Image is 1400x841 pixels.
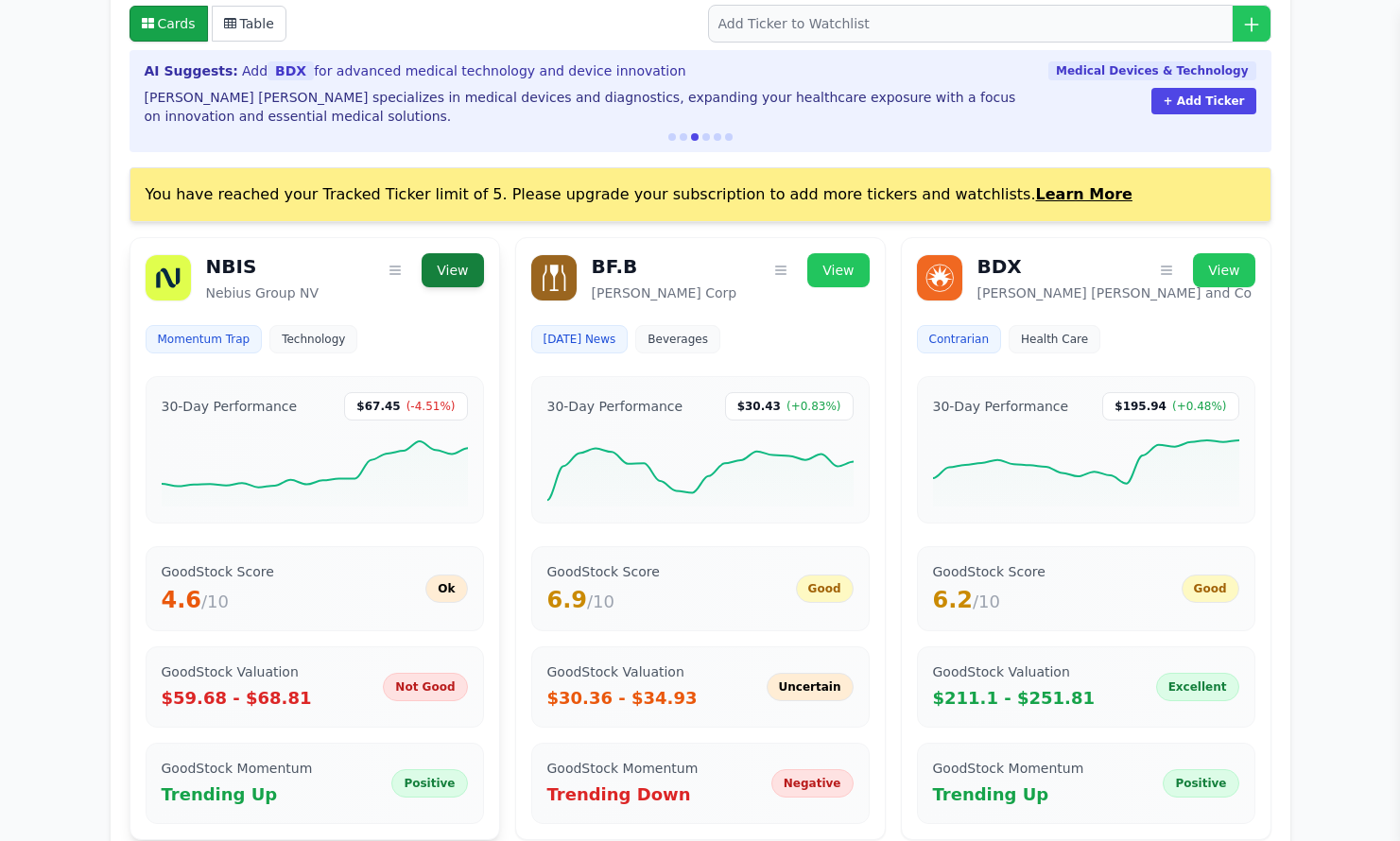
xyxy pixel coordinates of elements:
dt: GoodStock Momentum [547,759,699,778]
dd: 6.9 [547,585,660,615]
dt: GoodStock Valuation [933,662,1095,681]
span: BDX [268,61,314,80]
h2: NBIS [206,253,257,280]
div: View toggle [130,6,286,42]
span: Uncertain [779,679,841,695]
dd: $30.36 - $34.93 [547,685,698,712]
span: Health Care [1021,332,1088,347]
dd: Trending Up [933,781,1084,808]
span: Good [1194,581,1227,596]
span: Medical Devices & Technology [1048,61,1255,80]
span: $67.45 [356,399,400,414]
span: /10 [973,592,1000,611]
a: View [1193,253,1254,287]
dt: GoodStock Score [162,562,274,581]
h3: 30-Day Performance [547,397,683,416]
span: (+0.83%) [786,399,841,414]
h3: 30-Day Performance [162,397,298,416]
dd: Trending Up [162,781,313,808]
span: Positive [1175,776,1226,791]
button: Learn More [1036,183,1132,206]
dd: 6.2 [933,585,1046,615]
dd: Trending Down [547,781,699,808]
img: NBIS logo [146,255,191,300]
p: [PERSON_NAME] Corp [592,283,870,302]
span: /10 [587,592,614,611]
span: Add for advanced medical technology and device innovation [242,61,686,80]
a: View [422,253,483,287]
span: (-4.51%) [406,399,456,414]
a: View [807,253,869,287]
input: Add Ticker to Watchlist [708,5,1271,43]
dt: GoodStock Momentum [162,759,313,778]
span: Not Good [395,679,455,695]
span: Positive [404,776,455,791]
dd: $59.68 - $68.81 [162,685,312,712]
dd: $211.1 - $251.81 [933,685,1095,712]
dt: GoodStock Score [933,562,1046,581]
span: Beverages [648,332,708,347]
dt: GoodStock Valuation [162,662,312,681]
dd: 4.6 [162,585,274,615]
p: [PERSON_NAME] [PERSON_NAME] and Co [977,283,1255,302]
img: BF.B logo [531,255,577,300]
span: (+0.48%) [1172,399,1227,414]
span: Contrarian [929,332,990,347]
span: Good [808,581,841,596]
span: Momentum Trap [158,332,251,347]
button: + Add Ticker [1151,88,1255,114]
button: Table [212,6,286,42]
span: You have reached your Tracked Ticker limit of 5. Please upgrade your subscription to add more tic... [146,185,1132,203]
span: Negative [784,776,841,791]
span: $30.43 [737,399,781,414]
button: Cards [130,6,208,42]
dt: GoodStock Score [547,562,660,581]
span: AI Suggests: [145,61,238,80]
dt: GoodStock Momentum [933,759,1084,778]
span: Excellent [1168,679,1227,695]
span: Ok [438,581,455,596]
span: $195.94 [1115,399,1167,414]
span: [PERSON_NAME] [PERSON_NAME] specializes in medical devices and diagnostics, expanding your health... [145,90,1016,124]
p: Nebius Group NV [206,283,484,302]
img: BDX logo [917,255,962,300]
dt: GoodStock Valuation [547,662,698,681]
h2: BF.B [592,253,638,280]
h3: 30-Day Performance [933,397,1069,416]
span: /10 [201,592,229,611]
span: [DATE] News [544,332,616,347]
h2: BDX [977,253,1022,280]
span: Technology [282,332,345,347]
